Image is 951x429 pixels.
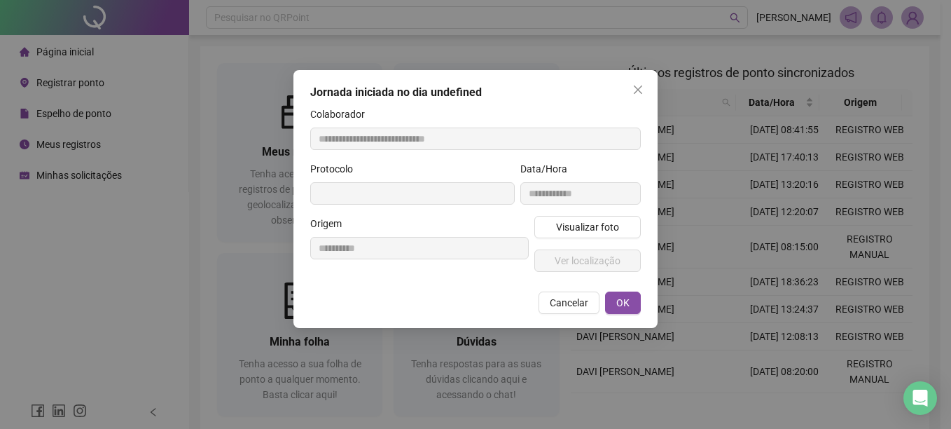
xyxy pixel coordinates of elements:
label: Origem [310,216,351,231]
div: Jornada iniciada no dia undefined [310,84,641,101]
button: Visualizar foto [534,216,641,238]
label: Protocolo [310,161,362,177]
button: Close [627,79,649,101]
span: Visualizar foto [556,219,619,235]
label: Data/Hora [520,161,576,177]
span: close [632,84,644,95]
button: Ver localização [534,250,641,272]
button: Cancelar [539,292,599,314]
div: Open Intercom Messenger [903,381,937,415]
span: Cancelar [550,295,588,311]
button: OK [605,292,641,314]
span: OK [616,295,630,311]
label: Colaborador [310,107,374,122]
